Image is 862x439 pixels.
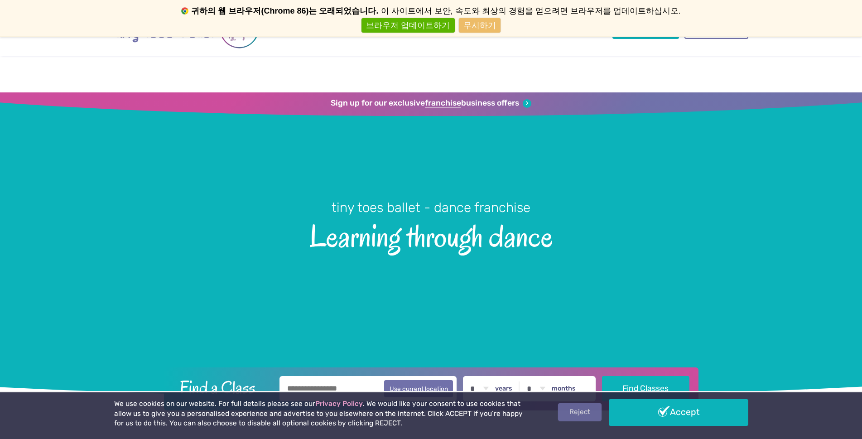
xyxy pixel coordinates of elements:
[16,217,846,253] span: Learning through dance
[173,376,273,399] h2: Find a Class
[191,6,378,15] b: 귀하의 웹 브라우저(Chrome 86)는 오래되었습니다.
[331,98,531,108] a: Sign up for our exclusivefranchisebusiness offers
[332,200,530,215] small: tiny toes ballet - dance franchise
[425,98,461,108] strong: franchise
[381,6,681,15] span: 이 사이트에서 보안, 속도와 최상의 경험을 얻으려면 브라우저를 업데이트하십시오.
[459,18,501,33] a: 무시하기
[361,18,454,33] a: 브라우저 업데이트하기
[558,403,602,420] a: Reject
[114,399,526,429] p: We use cookies on our website. For full details please see our . We would like your consent to us...
[609,399,748,425] a: Accept
[384,380,453,397] button: Use current location
[495,385,512,393] label: years
[552,385,576,393] label: months
[602,376,689,401] button: Find Classes
[315,400,363,408] a: Privacy Policy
